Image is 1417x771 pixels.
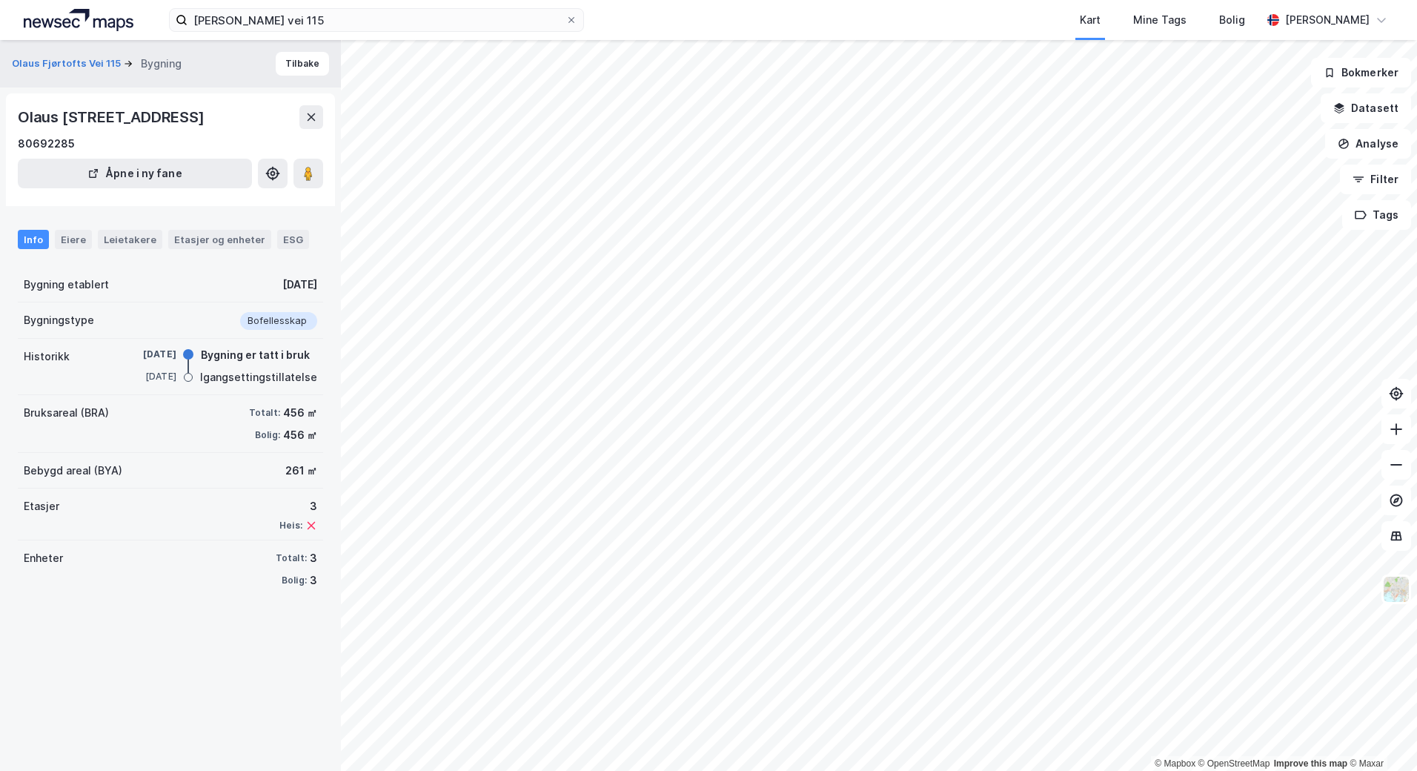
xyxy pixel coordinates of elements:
div: Bygning etablert [24,276,109,294]
div: Bolig [1219,11,1245,29]
div: Kart [1080,11,1101,29]
div: 456 ㎡ [283,426,317,444]
div: Etasjer [24,497,59,515]
div: Bruksareal (BRA) [24,404,109,422]
div: Enheter [24,549,63,567]
a: Mapbox [1155,758,1195,769]
div: Mine Tags [1133,11,1187,29]
a: OpenStreetMap [1198,758,1270,769]
div: 261 ㎡ [285,462,317,480]
button: Olaus Fjørtofts Vei 115 [12,56,124,71]
div: [DATE] [117,348,176,361]
div: Totalt: [276,552,307,564]
div: Olaus [STREET_ADDRESS] [18,105,208,129]
div: Etasjer og enheter [174,233,265,246]
div: Bolig: [282,575,307,586]
button: Bokmerker [1311,58,1411,87]
div: Bygning [141,55,182,73]
img: Z [1382,575,1410,603]
button: Åpne i ny fane [18,159,252,188]
div: Kontrollprogram for chat [1343,700,1417,771]
div: 3 [310,572,317,589]
img: logo.a4113a55bc3d86da70a041830d287a7e.svg [24,9,133,31]
button: Filter [1340,165,1411,194]
button: Datasett [1321,93,1411,123]
div: Heis: [279,520,302,532]
button: Tags [1342,200,1411,230]
div: Igangsettingstillatelse [200,368,317,386]
div: Bygning er tatt i bruk [201,346,310,364]
div: [DATE] [282,276,317,294]
div: 3 [310,549,317,567]
input: Søk på adresse, matrikkel, gårdeiere, leietakere eller personer [188,9,565,31]
div: Totalt: [249,407,280,419]
div: Eiere [55,230,92,249]
div: Historikk [24,348,70,365]
div: 80692285 [18,135,75,153]
div: Leietakere [98,230,162,249]
div: 456 ㎡ [283,404,317,422]
div: 3 [279,497,317,515]
div: [PERSON_NAME] [1285,11,1370,29]
div: [DATE] [117,370,176,383]
div: ESG [277,230,309,249]
div: Bolig: [255,429,280,441]
button: Analyse [1325,129,1411,159]
div: Bebygd areal (BYA) [24,462,122,480]
div: Bygningstype [24,311,94,329]
div: Info [18,230,49,249]
iframe: Chat Widget [1343,700,1417,771]
a: Improve this map [1274,758,1347,769]
button: Tilbake [276,52,329,76]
